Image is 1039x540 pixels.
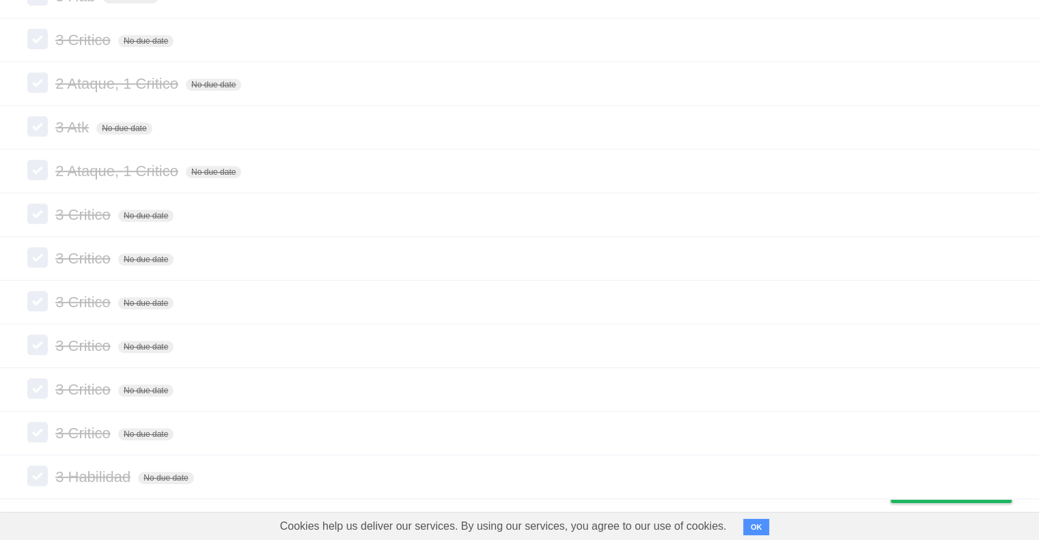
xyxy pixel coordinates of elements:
span: Cookies help us deliver our services. By using our services, you agree to our use of cookies. [266,513,740,540]
label: Done [27,422,48,442]
label: Done [27,29,48,49]
span: No due date [118,384,174,397]
label: Done [27,335,48,355]
label: Done [27,378,48,399]
span: No due date [118,428,174,440]
span: No due date [138,472,193,484]
span: No due date [96,122,152,134]
span: No due date [118,253,174,266]
label: Done [27,466,48,486]
label: Done [27,116,48,137]
span: Buy me a coffee [919,479,1005,502]
label: Done [27,203,48,224]
span: 3 Critico [55,337,114,354]
button: OK [743,519,770,535]
span: No due date [118,297,174,309]
span: 3 Critico [55,381,114,398]
label: Done [27,160,48,180]
span: 3 Critico [55,206,114,223]
span: No due date [118,341,174,353]
label: Done [27,291,48,311]
span: 3 Atk [55,119,92,136]
span: 3 Critico [55,250,114,267]
span: No due date [186,79,241,91]
span: No due date [118,35,174,47]
label: Done [27,247,48,268]
span: 2 Ataque, 1 Critico [55,75,182,92]
span: No due date [118,210,174,222]
span: 3 Critico [55,31,114,48]
span: 2 Ataque, 1 Critico [55,162,182,180]
span: No due date [186,166,241,178]
span: 3 Critico [55,425,114,442]
label: Done [27,72,48,93]
span: 3 Habilidad [55,468,134,485]
span: 3 Critico [55,294,114,311]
